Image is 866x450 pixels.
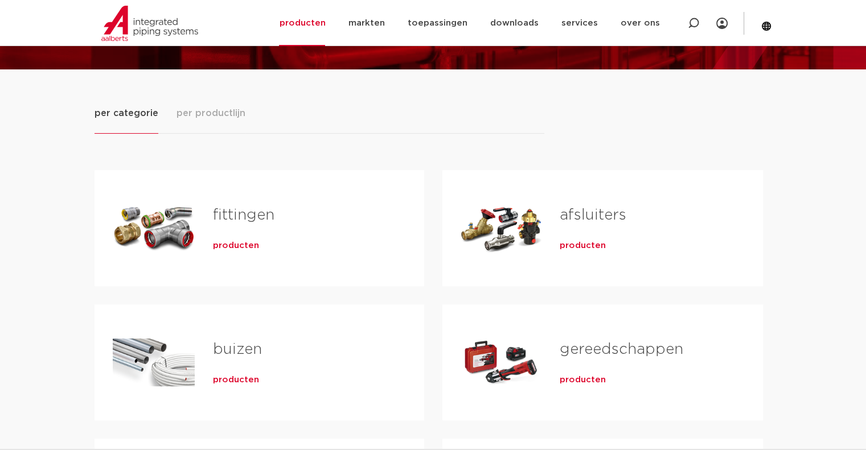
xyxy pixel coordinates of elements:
a: buizen [213,342,262,357]
a: producten [213,240,259,251]
a: producten [560,240,606,251]
a: producten [560,374,606,386]
a: afsluiters [560,208,626,222]
span: per categorie [95,106,158,120]
span: per productlijn [177,106,245,120]
a: producten [213,374,259,386]
a: fittingen [213,208,274,222]
a: gereedschappen [560,342,683,357]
